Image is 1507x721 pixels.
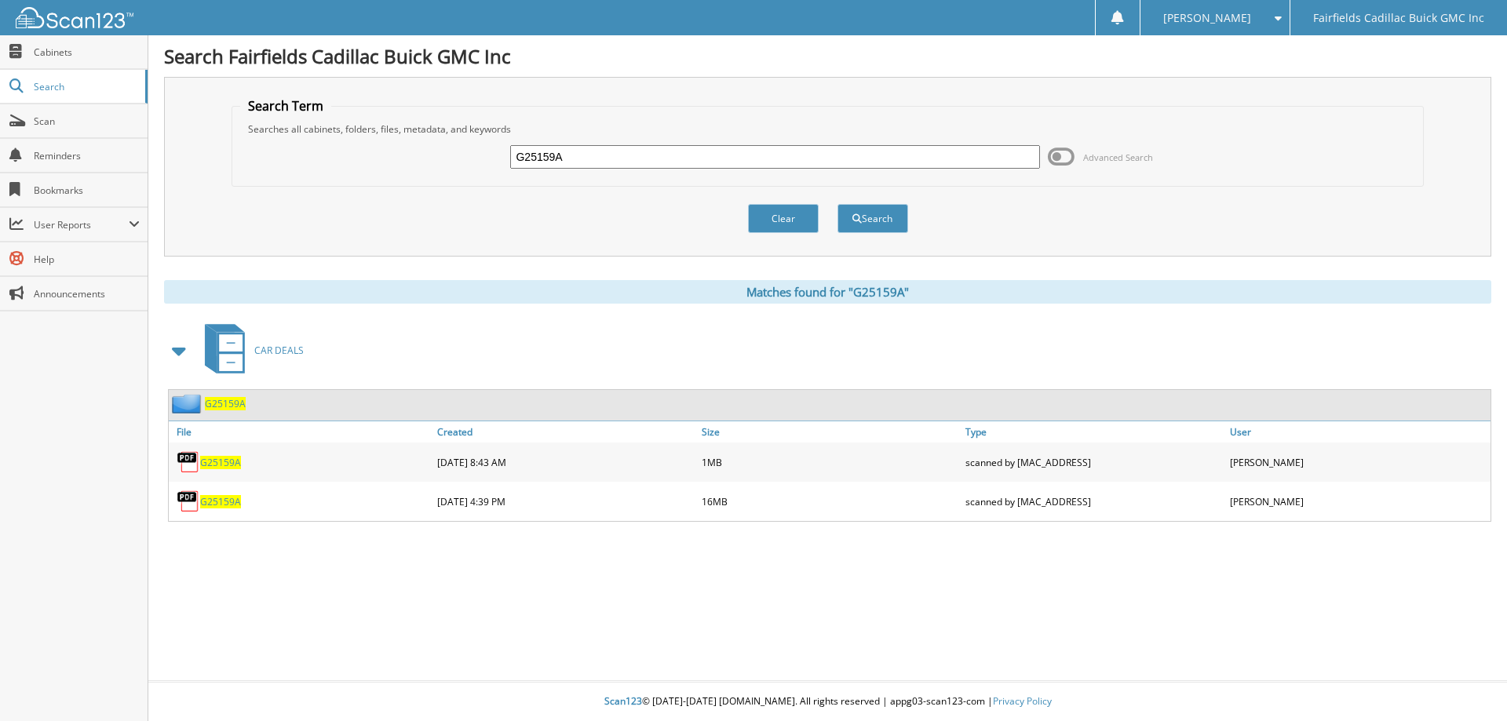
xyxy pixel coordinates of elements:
a: CAR DEALS [195,319,304,381]
div: © [DATE]-[DATE] [DOMAIN_NAME]. All rights reserved | appg03-scan123-com | [148,683,1507,721]
legend: Search Term [240,97,331,115]
a: User [1226,421,1491,442]
img: PDF.png [177,490,200,513]
a: G25159A [200,495,241,508]
h1: Search Fairfields Cadillac Buick GMC Inc [164,43,1491,69]
div: 1MB [698,446,962,478]
span: CAR DEALS [254,344,304,357]
span: User Reports [34,218,129,231]
span: Advanced Search [1083,151,1153,163]
span: Scan [34,115,140,128]
a: G25159A [200,456,241,469]
img: PDF.png [177,450,200,474]
span: Fairfields Cadillac Buick GMC Inc [1313,13,1484,23]
span: Reminders [34,149,140,162]
div: [DATE] 4:39 PM [433,486,698,517]
div: [PERSON_NAME] [1226,486,1491,517]
a: Size [698,421,962,442]
a: Type [961,421,1226,442]
div: Searches all cabinets, folders, files, metadata, and keywords [240,122,1416,136]
div: [DATE] 8:43 AM [433,446,698,478]
span: Search [34,80,137,93]
div: Matches found for "G25159A" [164,280,1491,304]
button: Clear [748,204,819,233]
img: scan123-logo-white.svg [16,7,133,28]
img: folder2.png [172,394,205,413]
span: Cabinets [34,46,140,59]
a: Created [433,421,698,442]
iframe: Chat Widget [1429,646,1507,721]
button: Search [837,204,908,233]
div: scanned by [MAC_ADDRESS] [961,446,1226,478]
span: Announcements [34,287,140,300]
span: [PERSON_NAME] [1163,13,1251,23]
span: Scan123 [604,694,642,708]
a: Privacy Policy [993,694,1052,708]
a: G25159A [205,397,246,410]
div: [PERSON_NAME] [1226,446,1491,478]
a: File [169,421,433,442]
span: Bookmarks [34,184,140,197]
span: Help [34,253,140,266]
div: 16MB [698,486,962,517]
div: scanned by [MAC_ADDRESS] [961,486,1226,517]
